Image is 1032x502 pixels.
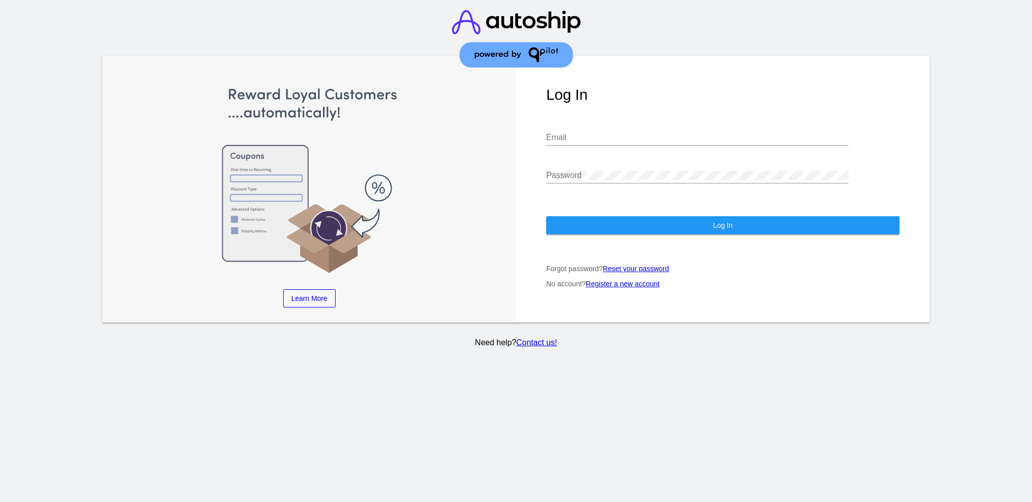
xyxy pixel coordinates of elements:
input: Email [546,133,849,142]
span: Log In [713,221,733,229]
img: Apply Coupons Automatically to Scheduled Orders with QPilot [133,86,486,275]
p: Forgot password? [546,265,899,273]
button: Log In [546,216,899,234]
h1: Log In [546,86,899,103]
a: Register a new account [586,280,660,288]
span: Learn More [291,294,328,302]
a: Reset your password [603,265,669,273]
p: Need help? [100,338,932,347]
p: No account? [546,280,899,288]
a: Contact us! [516,338,557,347]
a: Learn More [283,289,336,307]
